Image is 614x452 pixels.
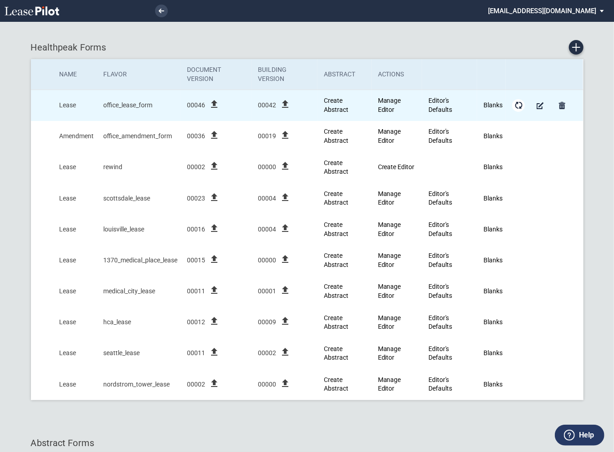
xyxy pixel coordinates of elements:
a: Create new Form [569,40,584,55]
td: Lease [53,90,97,121]
label: file_upload [209,228,220,235]
label: file_upload [209,259,220,266]
a: Blanks [483,101,503,109]
td: medical_city_lease [97,276,181,307]
th: Document Version [181,59,252,90]
md-icon: Manage Form [535,100,546,111]
a: Manage Editor [378,314,401,331]
label: file_upload [209,104,220,111]
label: file_upload [280,321,291,328]
a: Editor's Defaults [428,376,452,392]
span: 00004 [258,194,276,203]
a: Create new Abstract [324,314,348,331]
a: Manage Editor [378,376,401,392]
span: 00042 [258,101,276,110]
tr: Created At: 2025-05-20T06:25:36-04:00; Updated At: 2025-05-20T06:26:53-04:00 [31,276,583,307]
label: file_upload [280,352,291,359]
i: file_upload [209,316,220,326]
label: file_upload [209,383,220,390]
label: file_upload [209,290,220,297]
label: file_upload [280,383,291,390]
i: file_upload [280,192,291,203]
td: Lease [53,245,97,276]
a: Blanks [483,226,503,233]
a: Editor's Defaults [428,283,452,299]
a: Blanks [483,132,503,140]
tr: Created At: 2025-05-20T06:44:07-04:00; Updated At: 2025-05-20T06:45:45-04:00 [31,183,583,214]
tr: Created At: 2025-05-20T06:13:37-04:00; Updated At: 2025-05-20T06:15:02-04:00 [31,214,583,245]
span: 00000 [258,163,276,172]
span: 00001 [258,287,276,296]
a: Editor's Defaults [428,128,452,144]
a: Manage Editor [378,283,401,299]
div: Healthpeak Forms [31,40,584,55]
md-icon: Delete Form [557,100,568,111]
td: louisville_lease [97,214,181,245]
td: Lease [53,152,97,183]
button: Help [555,425,604,446]
a: Blanks [483,163,503,171]
a: Create new Abstract [324,97,348,113]
a: Editor's Defaults [428,314,452,331]
td: hca_lease [97,307,181,338]
a: Manage Editor [378,345,401,362]
label: file_upload [209,352,220,359]
a: Create new Abstract [324,252,348,268]
a: Blanks [483,318,503,326]
a: Manage Editor [378,190,401,206]
a: Create new Abstract [324,376,348,392]
a: Create Editor [378,163,415,171]
a: Create new Abstract [324,345,348,362]
span: 00004 [258,225,276,234]
tr: Created At: 2025-01-09T12:27:26-05:00; Updated At: 2025-01-09T12:29:34-05:00 [31,152,583,183]
span: 00023 [187,194,205,203]
i: file_upload [280,161,291,171]
a: Blanks [483,256,503,264]
i: file_upload [209,285,220,296]
th: Actions [372,59,423,90]
a: Create new Abstract [324,283,348,299]
tr: Created At: 2025-07-31T02:33:21-04:00; Updated At: 2025-08-18T07:42:39-04:00 [31,121,583,152]
i: file_upload [280,254,291,265]
a: Manage Editor [378,252,401,268]
label: file_upload [209,135,220,142]
span: 00002 [258,349,276,358]
a: Manage Editor [378,221,401,237]
tr: Created At: 2025-06-03T02:17:44-04:00; Updated At: 2025-06-03T02:18:36-04:00 [31,307,583,338]
i: file_upload [280,316,291,326]
td: 1370_medical_place_lease [97,245,181,276]
i: file_upload [280,347,291,357]
a: Editor's Defaults [428,97,452,113]
a: Blanks [483,381,503,388]
label: file_upload [280,259,291,266]
i: file_upload [280,99,291,110]
a: Manage Editor [378,97,401,113]
md-icon: Form Updates [513,100,524,111]
label: file_upload [209,197,220,204]
a: Create new Abstract [324,221,348,237]
td: Lease [53,183,97,214]
label: file_upload [280,135,291,142]
label: file_upload [209,166,220,173]
span: 00002 [187,163,205,172]
tr: Created At: 2025-08-29T08:24:39-04:00; Updated At: 2025-08-29T08:29:40-04:00 [31,90,583,121]
a: Create new Abstract [324,159,348,176]
i: file_upload [280,285,291,296]
th: Building Version [252,59,317,90]
a: Blanks [483,195,503,202]
span: 00011 [187,287,205,296]
a: Create new Abstract [324,128,348,144]
i: file_upload [209,254,220,265]
th: Name [53,59,97,90]
th: Flavor [97,59,181,90]
i: file_upload [209,130,220,141]
td: nordstrom_tower_lease [97,369,181,400]
label: Help [579,429,594,441]
span: 00000 [258,256,276,265]
a: Create new Abstract [324,190,348,206]
a: Editor's Defaults [428,221,452,237]
td: scottsdale_lease [97,183,181,214]
tr: Created At: 2025-05-20T06:52:25-04:00; Updated At: 2025-05-20T06:54:13-04:00 [31,338,583,369]
a: Form Updates [512,99,525,112]
span: 00000 [258,380,276,389]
